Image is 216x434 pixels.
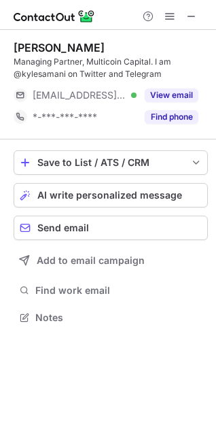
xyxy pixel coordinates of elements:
[14,308,208,327] button: Notes
[14,41,105,54] div: [PERSON_NAME]
[14,248,208,273] button: Add to email campaign
[145,88,198,102] button: Reveal Button
[33,89,126,101] span: [EMAIL_ADDRESS][DOMAIN_NAME]
[37,255,145,266] span: Add to email campaign
[14,56,208,80] div: Managing Partner, Multicoin Capital. I am @kylesamani on Twitter and Telegram
[14,216,208,240] button: Send email
[35,312,202,324] span: Notes
[14,281,208,300] button: Find work email
[37,157,184,168] div: Save to List / ATS / CRM
[14,183,208,207] button: AI write personalized message
[35,284,202,297] span: Find work email
[14,150,208,175] button: save-profile-one-click
[37,190,182,201] span: AI write personalized message
[14,8,95,24] img: ContactOut v5.3.10
[37,222,89,233] span: Send email
[145,110,198,124] button: Reveal Button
